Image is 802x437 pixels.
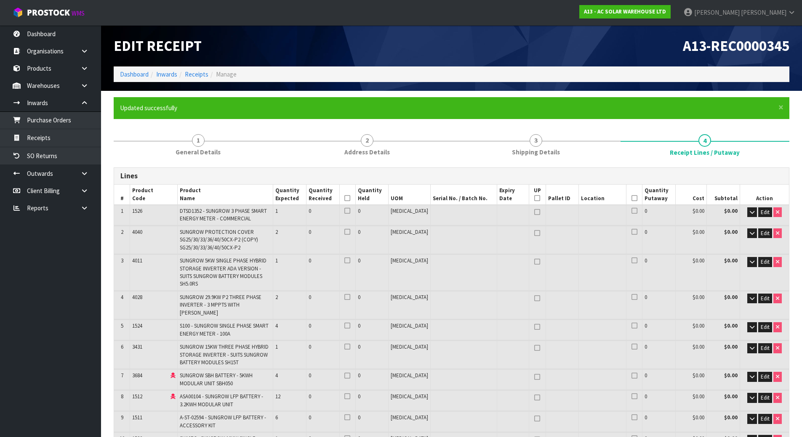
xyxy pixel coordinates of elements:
span: 0 [309,294,311,301]
span: 2 [361,134,373,147]
span: A13-REC0000345 [683,37,789,55]
span: General Details [176,148,221,156]
span: $0.00 [693,414,704,421]
th: Cost [675,185,707,205]
span: SUNGROW 5KW SINGLE PHASE HYBRID STORAGE INVERTER ADA VERSION - SUITS SUNGROW BATTERY MODULES SH5.0RS [180,257,266,287]
span: 0 [309,322,311,329]
strong: A13 - AC SOLAR WAREHOUSE LTD [584,8,666,15]
span: 3 [121,257,123,264]
span: 4 [275,372,278,379]
span: 0 [358,343,360,350]
span: Updated successfully [120,104,177,112]
span: Edit [761,230,770,237]
strong: $0.00 [724,228,738,236]
th: UP [529,185,546,205]
span: SUNGROW PROTECTION COVER SG25/30/33/36/40/50CX-P2 (COPY) SG25/30/33/36/40/50CX-P2 [180,228,258,251]
a: Inwards [156,70,177,78]
span: $0.00 [693,228,704,236]
span: Manage [216,70,237,78]
span: Edit [761,394,770,401]
span: 0 [645,228,647,236]
span: 4040 [132,228,142,236]
span: 0 [309,372,311,379]
span: 0 [358,414,360,421]
span: 0 [645,393,647,400]
strong: $0.00 [724,294,738,301]
span: 6 [275,414,278,421]
span: 6 [121,343,123,350]
span: 0 [309,207,311,215]
span: $0.00 [693,294,704,301]
span: 1 [275,343,278,350]
span: ProStock [27,7,70,18]
span: $0.00 [693,343,704,350]
strong: $0.00 [724,393,738,400]
span: 5 [121,322,123,329]
span: 0 [645,294,647,301]
span: $0.00 [693,257,704,264]
span: 0 [309,228,311,236]
span: 0 [358,294,360,301]
button: Edit [758,257,772,267]
span: Edit [761,323,770,331]
span: 4 [121,294,123,301]
strong: $0.00 [724,322,738,329]
i: Dangerous Goods [171,373,175,379]
th: Pallet ID [546,185,578,205]
span: 0 [358,228,360,236]
strong: $0.00 [724,207,738,215]
span: Edit [761,373,770,380]
button: Edit [758,414,772,424]
span: 4011 [132,257,142,264]
button: Edit [758,343,772,353]
strong: $0.00 [724,372,738,379]
span: 0 [358,207,360,215]
a: Dashboard [120,70,149,78]
span: A-ST-02594 - SUNGROW LFP BATTERY - ACCESSORY KIT [180,414,266,429]
span: 1 [275,257,278,264]
th: Quantity Expected [273,185,306,205]
span: 3684 [132,372,142,379]
span: [MEDICAL_DATA] [391,343,428,350]
h3: Lines [120,172,783,180]
span: Address Details [344,148,390,156]
span: 0 [309,257,311,264]
span: Shipping Details [512,148,560,156]
a: Receipts [185,70,208,78]
span: ASA00104 - SUNGROW LFP BATTERY - 3.2KWH MODULAR UNIT [180,393,263,408]
a: A13 - AC SOLAR WAREHOUSE LTD [579,5,671,19]
th: Serial No. / Batch No. [431,185,497,205]
span: 0 [358,372,360,379]
span: [MEDICAL_DATA] [391,322,428,329]
th: Product Code [130,185,178,205]
th: Product Name [177,185,273,205]
th: Subtotal [707,185,740,205]
span: 0 [645,414,647,421]
span: 4028 [132,294,142,301]
strong: $0.00 [724,343,738,350]
span: [MEDICAL_DATA] [391,372,428,379]
span: 1524 [132,322,142,329]
button: Edit [758,207,772,217]
span: 0 [645,207,647,215]
span: 0 [645,372,647,379]
span: 8 [121,393,123,400]
span: 0 [358,393,360,400]
button: Edit [758,228,772,238]
span: Edit [761,295,770,302]
span: 0 [309,343,311,350]
span: 0 [358,322,360,329]
span: Edit [761,415,770,422]
span: 4 [698,134,711,147]
span: [PERSON_NAME] [741,8,786,16]
th: Action [740,185,789,205]
small: WMS [72,9,85,17]
i: Dangerous Goods [171,394,175,400]
span: [MEDICAL_DATA] [391,228,428,236]
button: Edit [758,372,772,382]
th: # [114,185,130,205]
span: 1512 [132,393,142,400]
span: [MEDICAL_DATA] [391,393,428,400]
span: SUNGROW 15KW THREE PHASE HYBRID STORAGE INVERTER - SUITS SUNGROW BATTERY MODULES SH15T [180,343,269,366]
th: Location [578,185,626,205]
